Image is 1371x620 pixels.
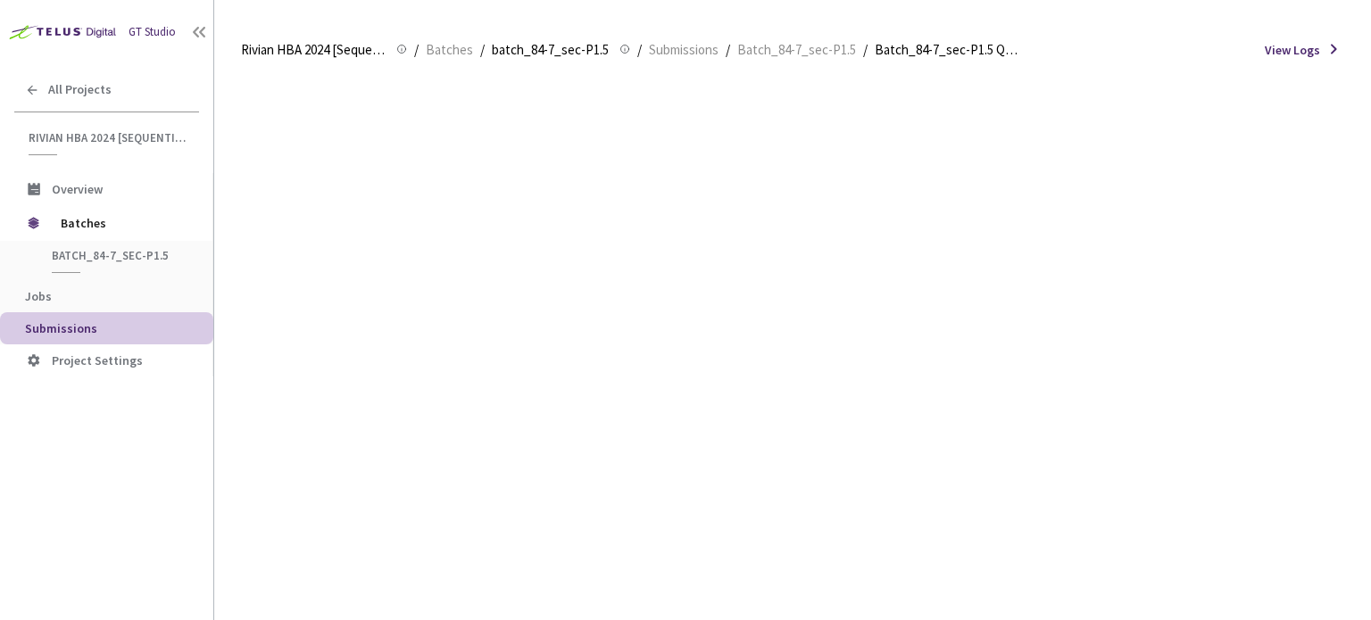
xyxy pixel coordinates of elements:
span: Project Settings [52,352,143,368]
span: View Logs [1265,41,1320,59]
li: / [414,39,419,61]
span: Batch_84-7_sec-P1.5 QC - [DATE] [875,39,1019,61]
span: batch_84-7_sec-P1.5 [492,39,609,61]
a: Batch_84-7_sec-P1.5 [734,39,860,59]
a: Batches [422,39,477,59]
span: batch_84-7_sec-P1.5 [52,248,184,263]
li: / [863,39,868,61]
span: Batches [61,205,183,241]
li: / [480,39,485,61]
span: Submissions [649,39,719,61]
span: Batches [426,39,473,61]
span: Submissions [25,320,97,336]
div: GT Studio [129,24,176,41]
a: Submissions [645,39,722,59]
span: Rivian HBA 2024 [Sequential] [241,39,386,61]
span: Rivian HBA 2024 [Sequential] [29,130,188,145]
li: / [637,39,642,61]
span: Batch_84-7_sec-P1.5 [737,39,856,61]
li: / [726,39,730,61]
span: Jobs [25,288,52,304]
span: All Projects [48,82,112,97]
span: Overview [52,181,103,197]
